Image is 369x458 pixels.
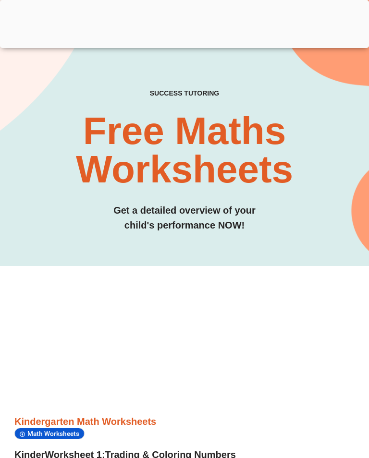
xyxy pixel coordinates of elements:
[14,415,355,428] h3: Kindergarten Math Worksheets
[14,428,85,440] div: Math Worksheets
[18,89,350,97] h4: SUCCESS TUTORING​
[18,112,350,189] h2: Free Maths Worksheets​
[18,203,350,233] h3: Get a detailed overview of your child's performance NOW!
[27,430,82,437] span: Math Worksheets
